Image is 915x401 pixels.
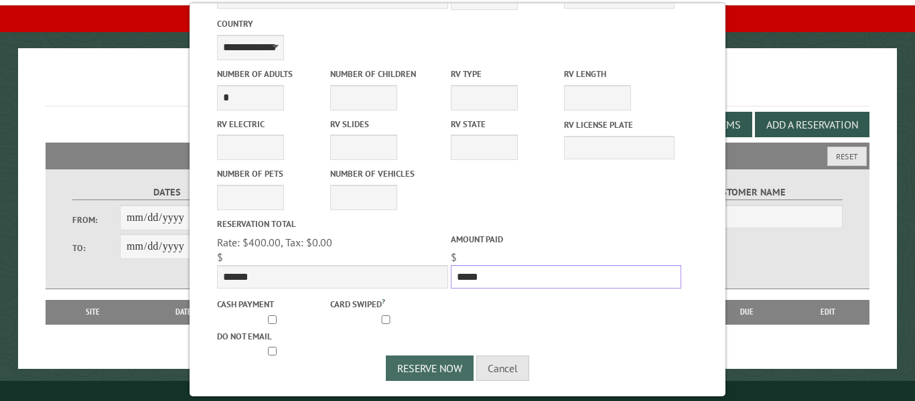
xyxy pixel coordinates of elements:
h1: Reservations [46,70,869,106]
th: Site [52,300,133,324]
button: Reset [827,147,867,166]
h2: Filters [46,143,869,168]
label: Number of Pets [217,167,328,180]
label: From: [72,214,120,226]
label: Number of Adults [217,68,328,80]
label: RV Electric [217,118,328,131]
th: Edit [786,300,869,324]
label: Card swiped [330,296,441,311]
label: Country [217,17,448,30]
button: Cancel [476,355,529,381]
a: ? [382,297,385,306]
th: Dates [133,300,238,324]
label: Cash payment [217,298,328,311]
label: RV Slides [330,118,441,131]
label: Do not email [217,330,328,343]
label: Amount paid [451,233,682,246]
span: $ [451,250,457,264]
label: Number of Children [330,68,441,80]
label: To: [72,242,120,254]
span: $ [217,250,223,264]
button: Reserve Now [386,355,474,381]
label: Reservation Total [217,218,448,230]
label: RV Type [451,68,561,80]
label: Number of Vehicles [330,167,441,180]
label: Customer Name [653,185,843,200]
label: RV Length [564,68,675,80]
span: Rate: $400.00, Tax: $0.00 [217,236,332,249]
label: RV License Plate [564,118,675,131]
button: Add a Reservation [755,112,869,137]
th: Due [709,300,786,324]
label: Dates [72,185,262,200]
label: RV State [451,118,561,131]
